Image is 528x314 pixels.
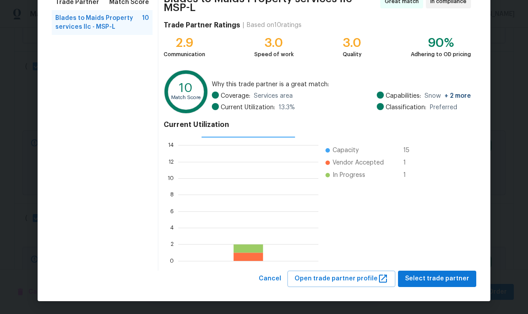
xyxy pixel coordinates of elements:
text: 8 [170,192,174,197]
text: 6 [170,209,174,214]
span: Snow [425,92,471,100]
text: 0 [170,258,174,264]
span: Services area [254,92,293,100]
div: Communication [164,50,205,59]
div: | [240,21,247,30]
span: Why this trade partner is a great match: [212,80,471,89]
text: 12 [168,159,174,165]
span: Cancel [259,273,281,284]
text: 2 [171,241,174,247]
text: 14 [168,142,174,148]
span: 1 [403,158,417,167]
span: 1 [403,171,417,180]
span: Current Utilization: [221,103,275,112]
text: 10 [179,82,193,94]
button: Cancel [255,271,285,287]
span: 15 [403,146,417,155]
span: Capabilities: [386,92,421,100]
span: In Progress [333,171,365,180]
span: 13.3 % [279,103,295,112]
span: 10 [142,14,149,31]
button: Select trade partner [398,271,476,287]
span: + 2 more [444,93,471,99]
span: Classification: [386,103,426,112]
div: 3.0 [343,38,362,47]
div: Adhering to OD pricing [411,50,471,59]
span: Select trade partner [405,273,469,284]
text: 4 [170,225,174,230]
text: Match Score [171,95,201,100]
span: Coverage: [221,92,250,100]
div: Based on 10 ratings [247,21,302,30]
span: Vendor Accepted [333,158,384,167]
h4: Trade Partner Ratings [164,21,240,30]
div: Quality [343,50,362,59]
div: 3.0 [254,38,294,47]
span: Preferred [430,103,457,112]
h4: Current Utilization [164,120,471,129]
div: 90% [411,38,471,47]
span: Capacity [333,146,359,155]
button: Open trade partner profile [287,271,395,287]
span: Blades to Maids Property services llc - MSP-L [55,14,142,31]
div: 2.9 [164,38,205,47]
text: 10 [168,176,174,181]
span: Open trade partner profile [295,273,388,284]
div: Speed of work [254,50,294,59]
